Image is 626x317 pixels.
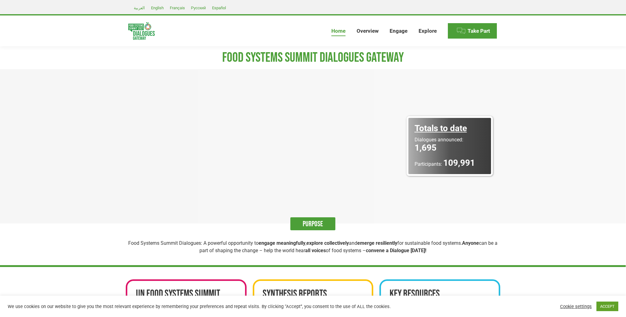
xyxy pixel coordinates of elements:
h2: Key resources [390,287,490,301]
a: Español [209,4,229,11]
p: Food Systems Summit Dialogues: A powerful opportunity to , and for sustainable food systems. can ... [128,240,498,254]
strong: Anyone [462,240,479,246]
span: Русский [191,6,206,10]
a: Cookie settings [560,304,592,309]
a: Русский [188,4,209,11]
h1: FOOD SYSTEMS SUMMIT DIALOGUES GATEWAY [128,49,498,66]
span: العربية [134,6,145,10]
a: Synthesis Reports [263,287,327,300]
strong: engage meaningfully [259,240,305,246]
span: Dialogues announced: [415,137,463,143]
strong: convene a Dialogue [DATE]! [366,248,426,253]
span: Français [170,6,185,10]
span: Explore [419,28,437,34]
a: ACCEPT [596,302,618,311]
div: Totals to date [415,124,485,133]
strong: all voices [305,248,326,253]
h3: PURPOSE [290,217,335,230]
span: Home [331,28,346,34]
a: English [148,4,167,11]
span: Overview [357,28,378,34]
a: Participants: 109,991 [415,159,485,168]
a: Dialogues announced: 1,695 [415,136,485,152]
img: Menu icon [456,26,466,35]
h2: UN Food Systems Summit [136,287,237,301]
a: العربية [131,4,148,11]
span: Engage [390,28,407,34]
strong: emerge resiliently [357,240,397,246]
span: Español [212,6,226,10]
span: 109,991 [443,158,475,168]
strong: explore collectively [306,240,349,246]
span: Take Part [468,28,490,34]
div: We use cookies on our website to give you the most relevant experience by remembering your prefer... [8,304,435,309]
img: Food Systems Summit Dialogues [128,22,155,40]
a: Français [167,4,188,11]
span: English [151,6,164,10]
span: Participants: [415,161,442,167]
span: 1,695 [415,143,436,153]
